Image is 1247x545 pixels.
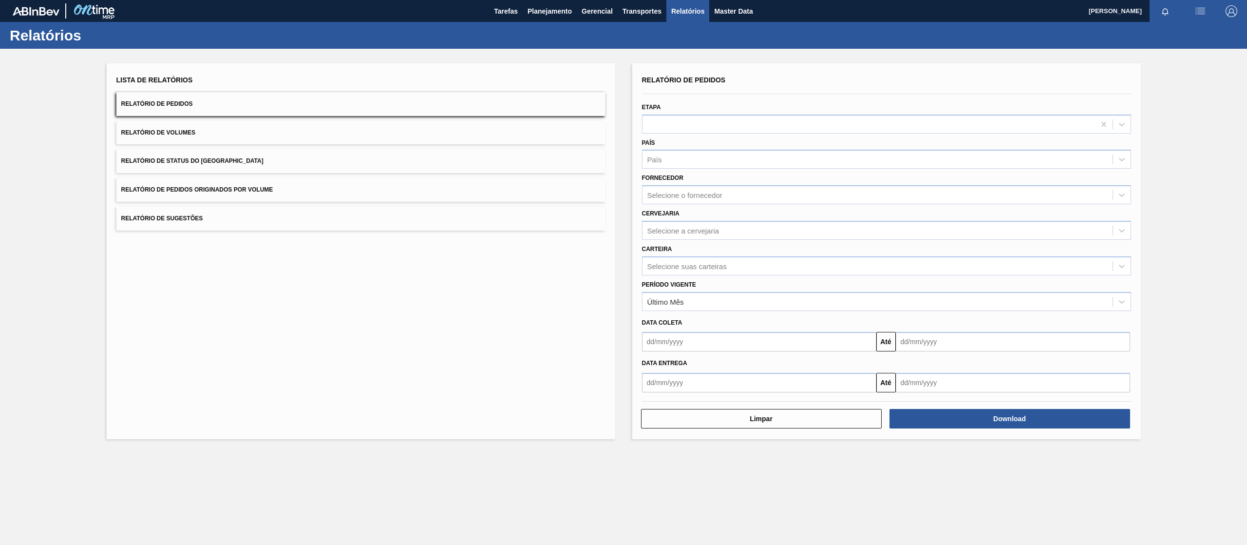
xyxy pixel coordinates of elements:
[494,5,518,17] span: Tarefas
[116,207,605,231] button: Relatório de Sugestões
[647,262,727,270] div: Selecione suas carteiras
[642,332,876,351] input: dd/mm/yyyy
[10,30,183,41] h1: Relatórios
[1150,4,1181,18] button: Notificações
[116,92,605,116] button: Relatório de Pedidos
[642,76,726,84] span: Relatório de Pedidos
[671,5,704,17] span: Relatórios
[714,5,753,17] span: Master Data
[1226,5,1237,17] img: Logout
[116,178,605,202] button: Relatório de Pedidos Originados por Volume
[121,157,264,164] span: Relatório de Status do [GEOGRAPHIC_DATA]
[642,373,876,392] input: dd/mm/yyyy
[642,175,683,181] label: Fornecedor
[116,76,193,84] span: Lista de Relatórios
[642,104,661,111] label: Etapa
[582,5,613,17] span: Gerencial
[623,5,661,17] span: Transportes
[642,210,680,217] label: Cervejaria
[641,409,882,428] button: Limpar
[1194,5,1206,17] img: userActions
[121,186,273,193] span: Relatório de Pedidos Originados por Volume
[647,226,719,234] div: Selecione a cervejaria
[121,215,203,222] span: Relatório de Sugestões
[13,7,59,16] img: TNhmsLtSVTkK8tSr43FrP2fwEKptu5GPRR3wAAAABJRU5ErkJggg==
[647,191,722,199] div: Selecione o fornecedor
[116,149,605,173] button: Relatório de Status do [GEOGRAPHIC_DATA]
[642,246,672,253] label: Carteira
[642,319,682,326] span: Data coleta
[647,297,684,306] div: Último Mês
[876,332,896,351] button: Até
[889,409,1130,428] button: Download
[121,100,193,107] span: Relatório de Pedidos
[121,129,195,136] span: Relatório de Volumes
[647,156,662,164] div: País
[528,5,572,17] span: Planejamento
[876,373,896,392] button: Até
[896,332,1130,351] input: dd/mm/yyyy
[896,373,1130,392] input: dd/mm/yyyy
[642,281,696,288] label: Período Vigente
[116,121,605,145] button: Relatório de Volumes
[642,139,655,146] label: País
[642,360,687,367] span: Data Entrega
